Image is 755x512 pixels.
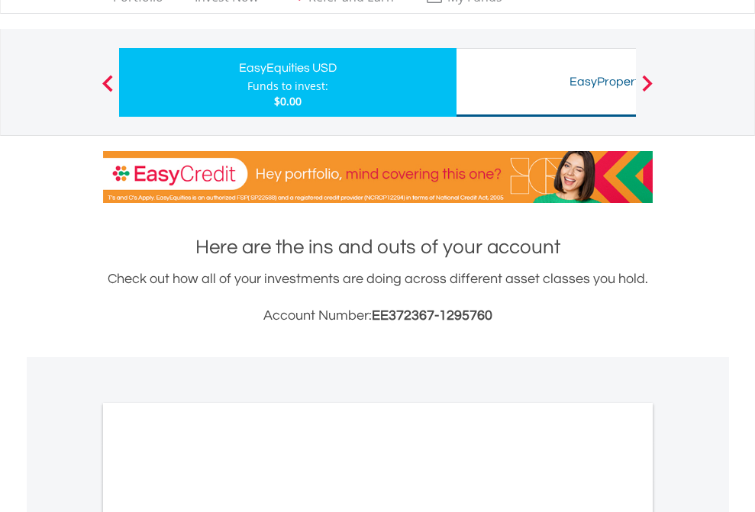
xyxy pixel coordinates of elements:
[103,305,653,327] h3: Account Number:
[372,308,492,323] span: EE372367-1295760
[92,82,123,98] button: Previous
[103,269,653,327] div: Check out how all of your investments are doing across different asset classes you hold.
[632,82,663,98] button: Next
[247,79,328,94] div: Funds to invest:
[103,151,653,203] img: EasyCredit Promotion Banner
[128,57,447,79] div: EasyEquities USD
[103,233,653,261] h1: Here are the ins and outs of your account
[274,94,302,108] span: $0.00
